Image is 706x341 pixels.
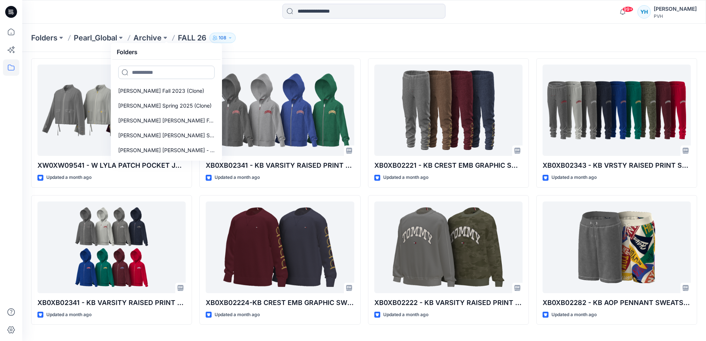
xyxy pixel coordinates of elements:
[114,83,219,98] a: [PERSON_NAME] Fall 2023 (Clone)
[206,201,354,293] a: XB0XB02224-KB CREST EMB GRAPHIC SWEATSHIRT -PROTO-V01
[219,34,226,42] p: 108
[374,201,523,293] a: XB0XB02222 - KB VARSITY RAISED PRINT CREW-PROTO-V01
[215,174,260,181] p: Updated a month ago
[374,160,523,171] p: XB0XB02221 - KB CREST EMB GRAPHIC SWEATPANTS - PROTO V01
[543,65,691,156] a: XB0XB02343 - KB VRSTY RAISED PRINT SWEATPANT-PROTO V01
[551,311,597,319] p: Updated a month ago
[209,33,236,43] button: 108
[374,65,523,156] a: XB0XB02221 - KB CREST EMB GRAPHIC SWEATPANTS - PROTO V01
[37,201,186,293] a: XB0XB02341 - KB VARSITY RAISED PRINT FZ HOOD-PROTO V01
[178,33,206,43] p: FALL 26
[654,4,697,13] div: [PERSON_NAME]
[206,160,354,171] p: XB0XB02341 - KB VARSITY RAISED PRINT FZ HOOD - PROTO - V01
[543,160,691,171] p: XB0XB02343 - KB VRSTY RAISED PRINT SWEATPANT-PROTO V01
[118,86,204,95] p: [PERSON_NAME] Fall 2023 (Clone)
[374,298,523,308] p: XB0XB02222 - KB VARSITY RAISED PRINT CREW-PROTO-V01
[118,116,215,125] p: [PERSON_NAME] [PERSON_NAME] FALL 2021 (Clone)
[46,311,92,319] p: Updated a month ago
[637,5,651,19] div: YH
[622,6,633,12] span: 99+
[543,201,691,293] a: XB0XB02282 - KB AOP PENNANT SWEATSHORT - PROTO - V01
[118,101,212,110] p: [PERSON_NAME] Spring 2025 (Clone)
[551,174,597,181] p: Updated a month ago
[114,143,219,158] a: [PERSON_NAME] [PERSON_NAME] - Fall 2025 (Clone)
[74,33,117,43] a: Pearl_Global
[383,174,428,181] p: Updated a month ago
[46,174,92,181] p: Updated a month ago
[112,45,142,59] h5: Folders
[206,65,354,156] a: XB0XB02341 - KB VARSITY RAISED PRINT FZ HOOD - PROTO - V01
[118,146,215,155] p: [PERSON_NAME] [PERSON_NAME] - Fall 2025 (Clone)
[543,298,691,308] p: XB0XB02282 - KB AOP PENNANT SWEATSHORT - PROTO - V01
[118,131,215,140] p: [PERSON_NAME] [PERSON_NAME] Spring 2024 (Clone)
[114,98,219,113] a: [PERSON_NAME] Spring 2025 (Clone)
[206,298,354,308] p: XB0XB02224-KB CREST EMB GRAPHIC SWEATSHIRT -PROTO-V01
[114,128,219,143] a: [PERSON_NAME] [PERSON_NAME] Spring 2024 (Clone)
[37,65,186,156] a: XW0XW09541 - W LYLA PATCH POCKET JACKET-SOLID-PROTO V01
[383,311,428,319] p: Updated a month ago
[215,311,260,319] p: Updated a month ago
[31,33,57,43] a: Folders
[37,298,186,308] p: XB0XB02341 - KB VARSITY RAISED PRINT FZ HOOD-PROTO V01
[114,113,219,128] a: [PERSON_NAME] [PERSON_NAME] FALL 2021 (Clone)
[133,33,162,43] a: Archive
[37,160,186,171] p: XW0XW09541 - W LYLA PATCH POCKET JACKET-SOLID-PROTO V01
[654,13,697,19] div: PVH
